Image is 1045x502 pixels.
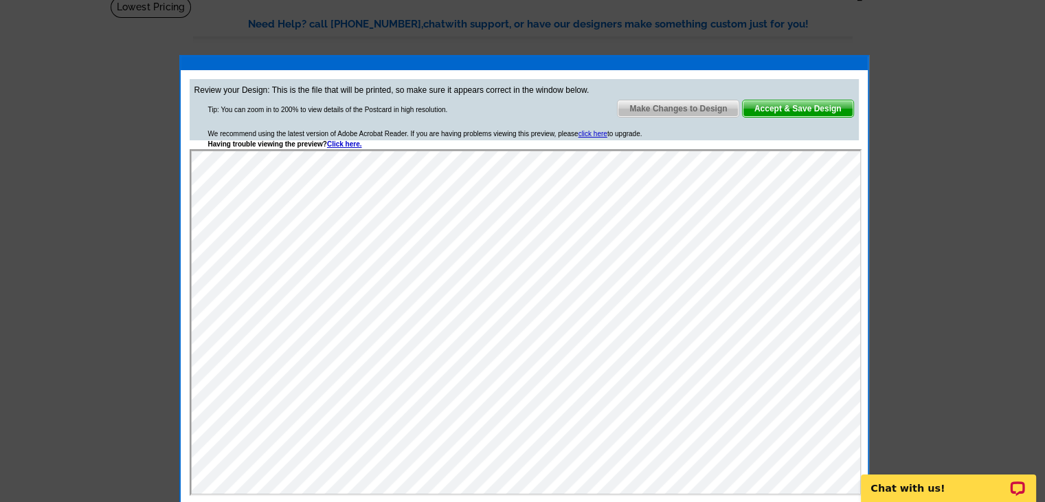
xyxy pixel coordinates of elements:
span: Accept & Save Design [743,100,853,117]
a: Accept & Save Design [742,100,854,118]
a: Click here. [327,140,362,148]
iframe: LiveChat chat widget [852,459,1045,502]
div: Tip: You can zoom in to 200% to view details of the Postcard in high resolution. [208,105,448,115]
a: click here [578,130,607,138]
strong: Having trouble viewing the preview? [208,140,362,148]
div: Review your Design: This is the file that will be printed, so make sure it appears correct in the... [190,79,859,140]
span: Make Changes to Design [618,100,739,117]
div: We recommend using the latest version of Adobe Acrobat Reader. If you are having problems viewing... [208,129,642,149]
